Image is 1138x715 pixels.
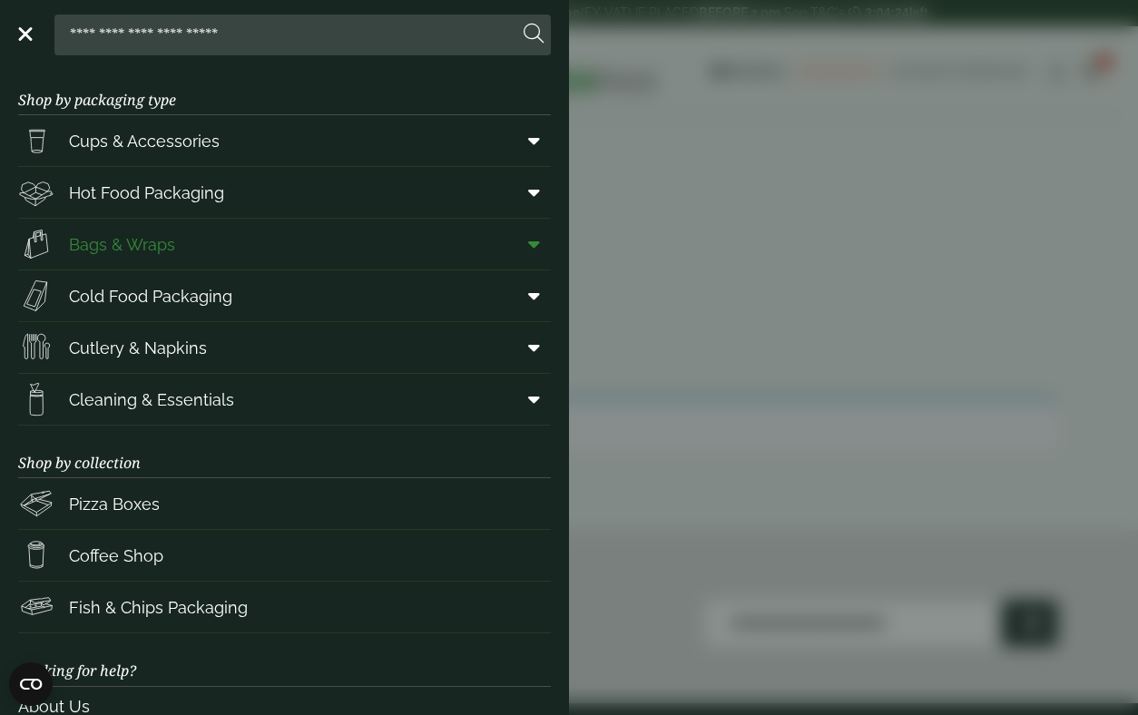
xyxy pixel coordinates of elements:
[69,336,207,360] span: Cutlery & Napkins
[18,485,54,522] img: Pizza_boxes.svg
[9,662,53,706] button: Open CMP widget
[18,278,54,314] img: Sandwich_box.svg
[69,492,160,516] span: Pizza Boxes
[69,595,248,620] span: Fish & Chips Packaging
[18,374,551,425] a: Cleaning & Essentials
[18,174,54,211] img: Deli_box.svg
[69,232,175,257] span: Bags & Wraps
[18,582,551,632] a: Fish & Chips Packaging
[18,589,54,625] img: FishNchip_box.svg
[18,226,54,262] img: Paper_carriers.svg
[18,530,551,581] a: Coffee Shop
[69,181,224,205] span: Hot Food Packaging
[69,129,220,153] span: Cups & Accessories
[18,270,551,321] a: Cold Food Packaging
[69,387,234,412] span: Cleaning & Essentials
[18,322,551,373] a: Cutlery & Napkins
[18,167,551,218] a: Hot Food Packaging
[18,115,551,166] a: Cups & Accessories
[18,329,54,366] img: Cutlery.svg
[18,219,551,269] a: Bags & Wraps
[18,381,54,417] img: open-wipe.svg
[18,633,551,686] h3: Looking for help?
[69,284,232,309] span: Cold Food Packaging
[18,537,54,573] img: HotDrink_paperCup.svg
[18,63,551,115] h3: Shop by packaging type
[69,544,163,568] span: Coffee Shop
[18,478,551,529] a: Pizza Boxes
[18,122,54,159] img: PintNhalf_cup.svg
[18,426,551,478] h3: Shop by collection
